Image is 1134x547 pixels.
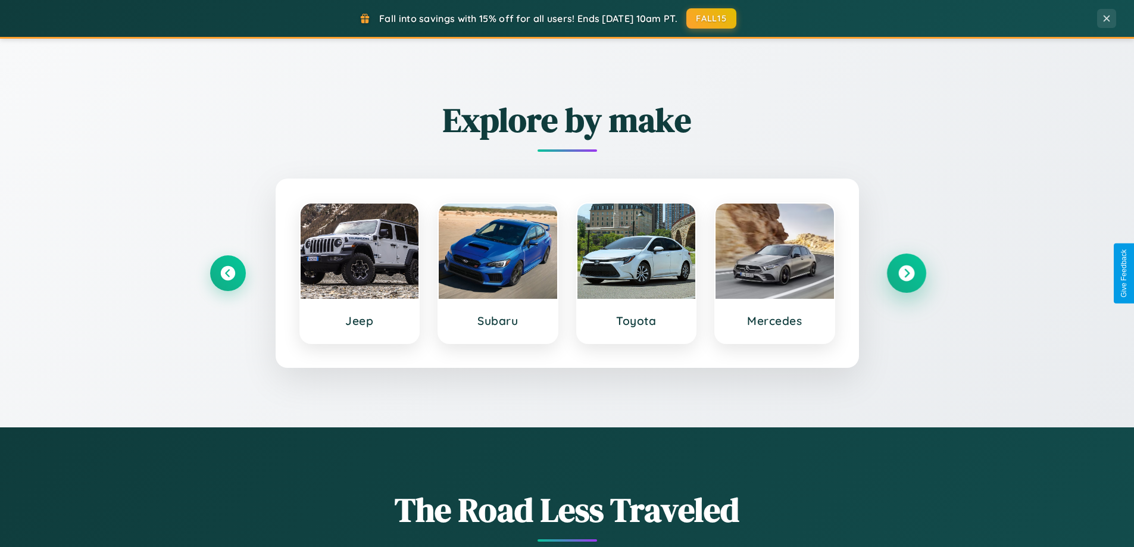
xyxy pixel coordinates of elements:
[727,314,822,328] h3: Mercedes
[313,314,407,328] h3: Jeep
[589,314,684,328] h3: Toyota
[1120,249,1128,298] div: Give Feedback
[451,314,545,328] h3: Subaru
[210,97,924,143] h2: Explore by make
[210,487,924,533] h1: The Road Less Traveled
[686,8,736,29] button: FALL15
[379,12,677,24] span: Fall into savings with 15% off for all users! Ends [DATE] 10am PT.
